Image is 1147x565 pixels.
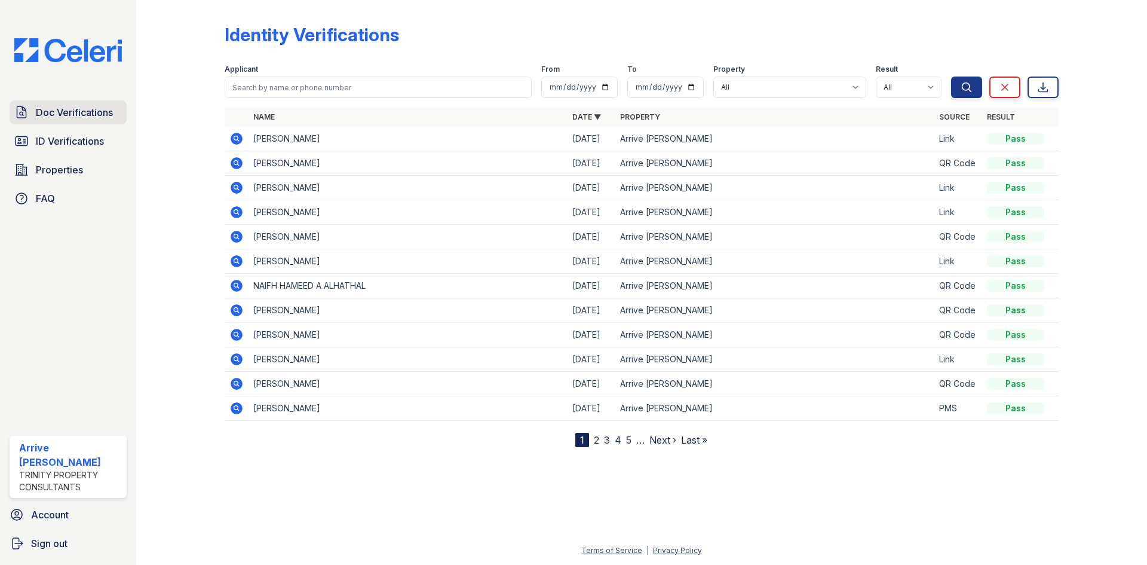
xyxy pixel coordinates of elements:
[615,200,934,225] td: Arrive [PERSON_NAME]
[615,274,934,298] td: Arrive [PERSON_NAME]
[36,134,104,148] span: ID Verifications
[568,249,615,274] td: [DATE]
[572,112,601,121] a: Date ▼
[615,225,934,249] td: Arrive [PERSON_NAME]
[626,434,631,446] a: 5
[10,187,127,210] a: FAQ
[615,372,934,396] td: Arrive [PERSON_NAME]
[225,24,399,45] div: Identity Verifications
[225,77,532,98] input: Search by name or phone number
[934,396,982,421] td: PMS
[934,347,982,372] td: Link
[934,372,982,396] td: QR Code
[249,176,568,200] td: [PERSON_NAME]
[581,546,642,555] a: Terms of Service
[934,249,982,274] td: Link
[594,434,599,446] a: 2
[249,372,568,396] td: [PERSON_NAME]
[10,100,127,124] a: Doc Verifications
[987,255,1044,267] div: Pass
[615,151,934,176] td: Arrive [PERSON_NAME]
[568,347,615,372] td: [DATE]
[568,225,615,249] td: [DATE]
[575,433,589,447] div: 1
[249,151,568,176] td: [PERSON_NAME]
[615,298,934,323] td: Arrive [PERSON_NAME]
[36,191,55,206] span: FAQ
[615,396,934,421] td: Arrive [PERSON_NAME]
[253,112,275,121] a: Name
[604,434,610,446] a: 3
[249,298,568,323] td: [PERSON_NAME]
[249,200,568,225] td: [PERSON_NAME]
[568,151,615,176] td: [DATE]
[987,157,1044,169] div: Pass
[934,323,982,347] td: QR Code
[615,434,621,446] a: 4
[636,433,645,447] span: …
[876,65,898,74] label: Result
[987,280,1044,292] div: Pass
[987,378,1044,390] div: Pass
[987,402,1044,414] div: Pass
[646,546,649,555] div: |
[568,274,615,298] td: [DATE]
[568,372,615,396] td: [DATE]
[568,200,615,225] td: [DATE]
[249,347,568,372] td: [PERSON_NAME]
[934,274,982,298] td: QR Code
[713,65,745,74] label: Property
[19,469,122,493] div: Trinity Property Consultants
[249,249,568,274] td: [PERSON_NAME]
[5,38,131,62] img: CE_Logo_Blue-a8612792a0a2168367f1c8372b55b34899dd931a85d93a1a3d3e32e68fde9ad4.png
[934,298,982,323] td: QR Code
[568,298,615,323] td: [DATE]
[934,127,982,151] td: Link
[568,396,615,421] td: [DATE]
[987,112,1015,121] a: Result
[987,133,1044,145] div: Pass
[5,503,131,527] a: Account
[249,274,568,298] td: NAIFH HAMEED A ALHATHAL
[987,182,1044,194] div: Pass
[615,127,934,151] td: Arrive [PERSON_NAME]
[939,112,970,121] a: Source
[31,536,68,551] span: Sign out
[36,105,113,120] span: Doc Verifications
[615,347,934,372] td: Arrive [PERSON_NAME]
[934,200,982,225] td: Link
[19,441,122,469] div: Arrive [PERSON_NAME]
[31,508,69,522] span: Account
[681,434,707,446] a: Last »
[934,225,982,249] td: QR Code
[10,129,127,153] a: ID Verifications
[934,176,982,200] td: Link
[615,176,934,200] td: Arrive [PERSON_NAME]
[653,546,702,555] a: Privacy Policy
[615,323,934,347] td: Arrive [PERSON_NAME]
[36,163,83,177] span: Properties
[225,65,258,74] label: Applicant
[568,323,615,347] td: [DATE]
[249,225,568,249] td: [PERSON_NAME]
[568,176,615,200] td: [DATE]
[987,304,1044,316] div: Pass
[987,329,1044,341] div: Pass
[627,65,637,74] label: To
[934,151,982,176] td: QR Code
[987,353,1044,365] div: Pass
[541,65,560,74] label: From
[249,323,568,347] td: [PERSON_NAME]
[10,158,127,182] a: Properties
[5,532,131,555] a: Sign out
[620,112,660,121] a: Property
[615,249,934,274] td: Arrive [PERSON_NAME]
[649,434,676,446] a: Next ›
[987,206,1044,218] div: Pass
[987,231,1044,243] div: Pass
[568,127,615,151] td: [DATE]
[249,396,568,421] td: [PERSON_NAME]
[249,127,568,151] td: [PERSON_NAME]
